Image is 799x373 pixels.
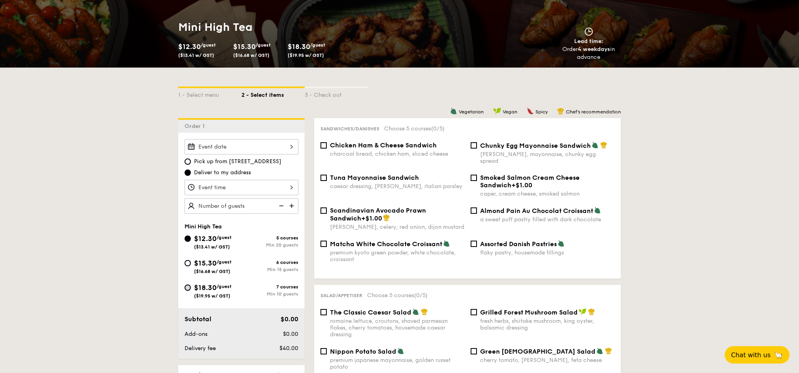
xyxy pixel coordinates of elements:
[471,175,477,181] input: Smoked Salmon Cream Cheese Sandwich+$1.00caper, cream cheese, smoked salmon
[412,308,419,315] img: icon-vegetarian.fe4039eb.svg
[330,151,464,157] div: charcoal bread, chicken ham, sliced cheese
[194,234,217,243] span: $12.30
[594,207,601,214] img: icon-vegetarian.fe4039eb.svg
[431,125,445,132] span: (0/5)
[185,223,222,230] span: Mini High Tea
[320,207,327,214] input: Scandinavian Avocado Prawn Sandwich+$1.00[PERSON_NAME], celery, red onion, dijon mustard
[185,170,191,176] input: Deliver to my address
[217,235,232,240] span: /guest
[330,141,437,149] span: Chicken Ham & Cheese Sandwich
[185,139,298,154] input: Event date
[185,123,208,130] span: Order 1
[511,181,532,189] span: +$1.00
[288,53,324,58] span: ($19.95 w/ GST)
[233,42,256,51] span: $15.30
[480,190,614,197] div: caper, cream cheese, smoked salmon
[320,348,327,354] input: Nippon Potato Saladpremium japanese mayonnaise, golden russet potato
[588,308,595,315] img: icon-chef-hat.a58ddaea.svg
[194,283,217,292] span: $18.30
[201,42,216,48] span: /guest
[330,318,464,338] div: romaine lettuce, croutons, shaved parmesan flakes, cherry tomatoes, housemade caesar dressing
[574,38,603,45] span: Lead time:
[320,175,327,181] input: Tuna Mayonnaise Sandwichcaesar dressing, [PERSON_NAME], italian parsley
[185,345,216,352] span: Delivery fee
[414,292,428,299] span: (0/5)
[185,198,298,214] input: Number of guests
[305,88,368,99] div: 3 - Check out
[367,292,428,299] span: Choose 5 courses
[553,45,624,61] div: Order in advance
[178,53,214,58] span: ($13.41 w/ GST)
[330,348,396,355] span: Nippon Potato Salad
[383,214,390,221] img: icon-chef-hat.a58ddaea.svg
[480,151,614,164] div: [PERSON_NAME], mayonnaise, chunky egg spread
[361,215,382,222] span: +$1.00
[241,291,298,297] div: Min 10 guests
[471,142,477,149] input: Chunky Egg Mayonnaise Sandwich[PERSON_NAME], mayonnaise, chunky egg spread
[283,331,298,337] span: $0.00
[725,346,790,364] button: Chat with us🦙
[288,42,310,51] span: $18.30
[566,109,621,115] span: Chef's recommendation
[596,347,603,354] img: icon-vegetarian.fe4039eb.svg
[241,260,298,265] div: 6 courses
[421,308,428,315] img: icon-chef-hat.a58ddaea.svg
[185,180,298,195] input: Event time
[579,308,586,315] img: icon-vegan.f8ff3823.svg
[330,309,411,316] span: The Classic Caesar Salad
[178,88,241,99] div: 1 - Select menu
[480,174,580,189] span: Smoked Salmon Cream Cheese Sandwich
[194,259,217,268] span: $15.30
[330,224,464,230] div: [PERSON_NAME], celery, red onion, dijon mustard
[330,183,464,190] div: caesar dressing, [PERSON_NAME], italian parsley
[600,141,607,149] img: icon-chef-hat.a58ddaea.svg
[185,284,191,291] input: $18.30/guest($19.95 w/ GST)7 coursesMin 10 guests
[384,125,445,132] span: Choose 5 courses
[256,42,271,48] span: /guest
[330,249,464,263] div: premium kyoto green powder, white chocolate, croissant
[330,357,464,370] div: premium japanese mayonnaise, golden russet potato
[493,107,501,115] img: icon-vegan.f8ff3823.svg
[241,88,305,99] div: 2 - Select items
[330,174,419,181] span: Tuna Mayonnaise Sandwich
[233,53,269,58] span: ($16.68 w/ GST)
[286,198,298,213] img: icon-add.58712e84.svg
[310,42,325,48] span: /guest
[330,240,442,248] span: Matcha White Chocolate Croissant
[194,169,251,177] span: Deliver to my address
[320,293,362,298] span: Salad/Appetiser
[471,348,477,354] input: Green [DEMOGRAPHIC_DATA] Saladcherry tomato, [PERSON_NAME], feta cheese
[281,315,298,323] span: $0.00
[450,107,457,115] img: icon-vegetarian.fe4039eb.svg
[320,309,327,315] input: The Classic Caesar Saladromaine lettuce, croutons, shaved parmesan flakes, cherry tomatoes, house...
[275,198,286,213] img: icon-reduce.1d2dbef1.svg
[592,141,599,149] img: icon-vegetarian.fe4039eb.svg
[503,109,517,115] span: Vegan
[185,158,191,165] input: Pick up from [STREET_ADDRESS]
[194,269,230,274] span: ($16.68 w/ GST)
[279,345,298,352] span: $40.00
[443,240,450,247] img: icon-vegetarian.fe4039eb.svg
[194,244,230,250] span: ($13.41 w/ GST)
[178,42,201,51] span: $12.30
[185,331,207,337] span: Add-ons
[558,240,565,247] img: icon-vegetarian.fe4039eb.svg
[241,242,298,248] div: Min 20 guests
[178,20,396,34] h1: Mini High Tea
[185,260,191,266] input: $15.30/guest($16.68 w/ GST)6 coursesMin 15 guests
[471,309,477,315] input: Grilled Forest Mushroom Saladfresh herbs, shiitake mushroom, king oyster, balsamic dressing
[471,207,477,214] input: Almond Pain Au Chocolat Croissanta sweet puff pastry filled with dark chocolate
[578,46,610,53] strong: 4 weekdays
[459,109,484,115] span: Vegetarian
[557,107,564,115] img: icon-chef-hat.a58ddaea.svg
[471,241,477,247] input: Assorted Danish Pastriesflaky pastry, housemade fillings
[320,142,327,149] input: Chicken Ham & Cheese Sandwichcharcoal bread, chicken ham, sliced cheese
[320,241,327,247] input: Matcha White Chocolate Croissantpremium kyoto green powder, white chocolate, croissant
[480,309,578,316] span: Grilled Forest Mushroom Salad
[535,109,548,115] span: Spicy
[397,347,404,354] img: icon-vegetarian.fe4039eb.svg
[480,348,595,355] span: Green [DEMOGRAPHIC_DATA] Salad
[217,284,232,289] span: /guest
[480,249,614,256] div: flaky pastry, housemade fillings
[480,240,557,248] span: Assorted Danish Pastries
